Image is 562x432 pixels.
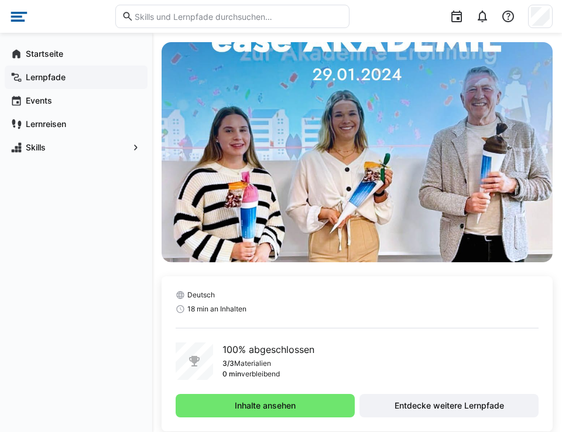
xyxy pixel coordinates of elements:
button: Entdecke weitere Lernpfade [359,394,539,417]
p: verbleibend [241,369,280,379]
p: 100% abgeschlossen [222,342,314,356]
p: Materialien [234,359,271,368]
p: 3/3 [222,359,234,368]
button: Inhalte ansehen [176,394,355,417]
p: 0 min [222,369,241,379]
span: 18 min an Inhalten [187,304,246,314]
span: Inhalte ansehen [233,400,297,412]
span: Deutsch [187,290,215,300]
input: Skills und Lernpfade durchsuchen… [133,11,343,22]
span: Entdecke weitere Lernpfade [393,400,506,412]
